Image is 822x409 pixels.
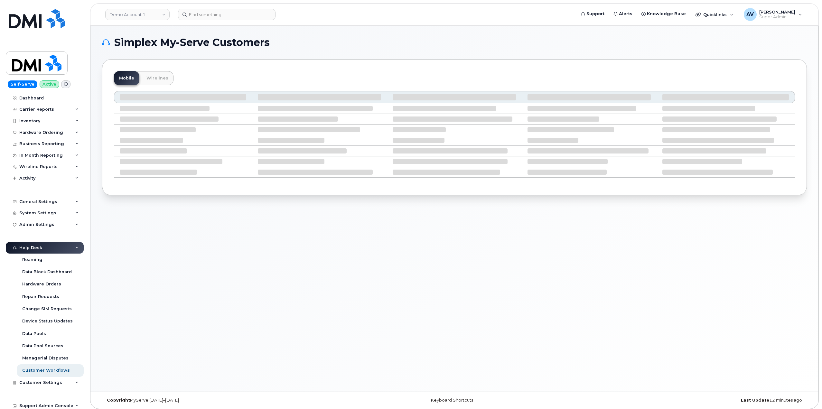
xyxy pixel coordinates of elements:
[114,71,139,85] a: Mobile
[572,398,807,403] div: 12 minutes ago
[102,398,337,403] div: MyServe [DATE]–[DATE]
[107,398,130,403] strong: Copyright
[141,71,173,85] a: Wirelines
[114,38,270,47] span: Simplex My-Serve Customers
[431,398,473,403] a: Keyboard Shortcuts
[741,398,769,403] strong: Last Update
